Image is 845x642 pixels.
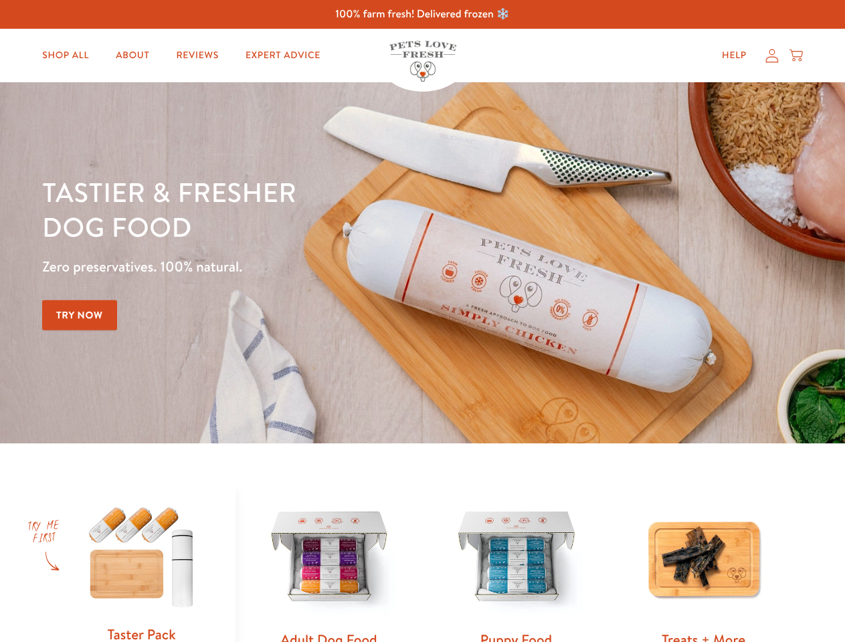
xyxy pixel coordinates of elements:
a: About [105,42,160,69]
a: Reviews [165,42,229,69]
p: Zero preservatives. 100% natural. [42,255,549,279]
a: Try Now [42,300,117,330]
h1: Tastier & fresher dog food [42,175,549,244]
a: Expert Advice [235,42,331,69]
a: Help [711,42,757,69]
a: Shop All [31,42,100,69]
img: Pets Love Fresh [389,41,456,82]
